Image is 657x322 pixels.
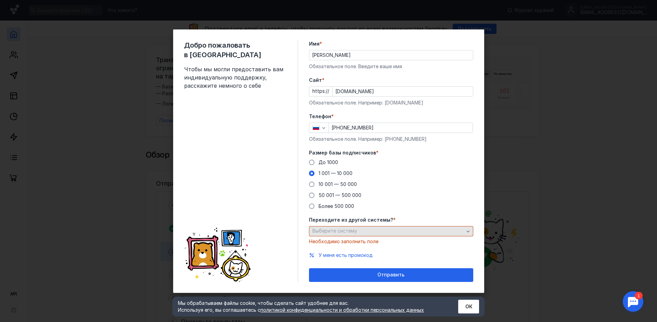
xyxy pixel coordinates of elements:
span: Cайт [309,77,322,84]
span: 50 001 — 500 000 [319,192,361,198]
div: 1 [15,4,23,12]
button: У меня есть промокод [319,252,373,259]
a: политикой конфиденциальности и обработки персональных данных [260,307,424,313]
div: Мы обрабатываем файлы cookie, чтобы сделать сайт удобнее для вас. Используя его, вы соглашаетесь c [178,300,441,313]
span: Размер базы подписчиков [309,149,376,156]
div: Обязательное поле. Например: [DOMAIN_NAME] [309,99,473,106]
span: Имя [309,40,320,47]
span: 10 001 — 50 000 [319,181,357,187]
div: Обязательное поле. Введите ваше имя [309,63,473,70]
span: Отправить [377,272,404,278]
span: Добро пожаловать в [GEOGRAPHIC_DATA] [184,40,287,60]
span: До 1000 [319,159,338,165]
span: Телефон [309,113,331,120]
div: Необходимо заполнить поле [309,238,473,245]
span: 1 001 — 10 000 [319,170,352,176]
span: Чтобы мы могли предоставить вам индивидуальную поддержку, расскажите немного о себе [184,65,287,90]
span: Более 500 000 [319,203,354,209]
button: ОК [458,300,479,313]
button: Отправить [309,268,473,282]
div: Обязательное поле. Например: [PHONE_NUMBER] [309,136,473,143]
span: Выберите систему [312,228,357,234]
button: Выберите систему [309,226,473,236]
span: У меня есть промокод [319,252,373,258]
span: Переходите из другой системы? [309,216,393,223]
